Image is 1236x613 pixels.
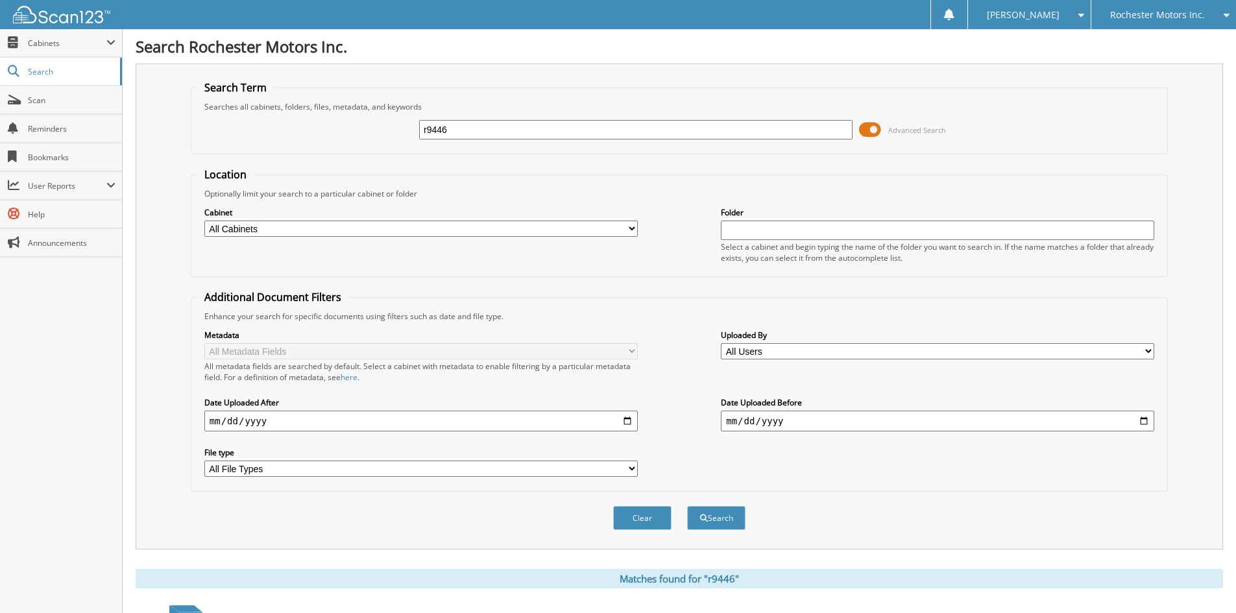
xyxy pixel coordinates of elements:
div: All metadata fields are searched by default. Select a cabinet with metadata to enable filtering b... [204,361,638,383]
div: Select a cabinet and begin typing the name of the folder you want to search in. If the name match... [721,241,1154,263]
button: Search [687,506,745,530]
label: Uploaded By [721,330,1154,341]
label: Date Uploaded Before [721,397,1154,408]
img: scan123-logo-white.svg [13,6,110,23]
div: Enhance your search for specific documents using filters such as date and file type. [198,311,1161,322]
label: Date Uploaded After [204,397,638,408]
legend: Location [198,167,253,182]
span: Bookmarks [28,152,115,163]
h1: Search Rochester Motors Inc. [136,36,1223,57]
span: User Reports [28,180,106,191]
label: Folder [721,207,1154,218]
div: Optionally limit your search to a particular cabinet or folder [198,188,1161,199]
span: Scan [28,95,115,106]
div: Matches found for "r9446" [136,569,1223,588]
div: Searches all cabinets, folders, files, metadata, and keywords [198,101,1161,112]
input: end [721,411,1154,431]
span: Reminders [28,123,115,134]
button: Clear [613,506,672,530]
span: [PERSON_NAME] [987,11,1060,19]
label: File type [204,447,638,458]
legend: Additional Document Filters [198,290,348,304]
span: Cabinets [28,38,106,49]
span: Rochester Motors Inc. [1110,11,1205,19]
span: Advanced Search [888,125,946,135]
span: Announcements [28,237,115,248]
span: Search [28,66,114,77]
input: start [204,411,638,431]
a: here [341,372,357,383]
span: Help [28,209,115,220]
label: Cabinet [204,207,638,218]
label: Metadata [204,330,638,341]
legend: Search Term [198,80,273,95]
